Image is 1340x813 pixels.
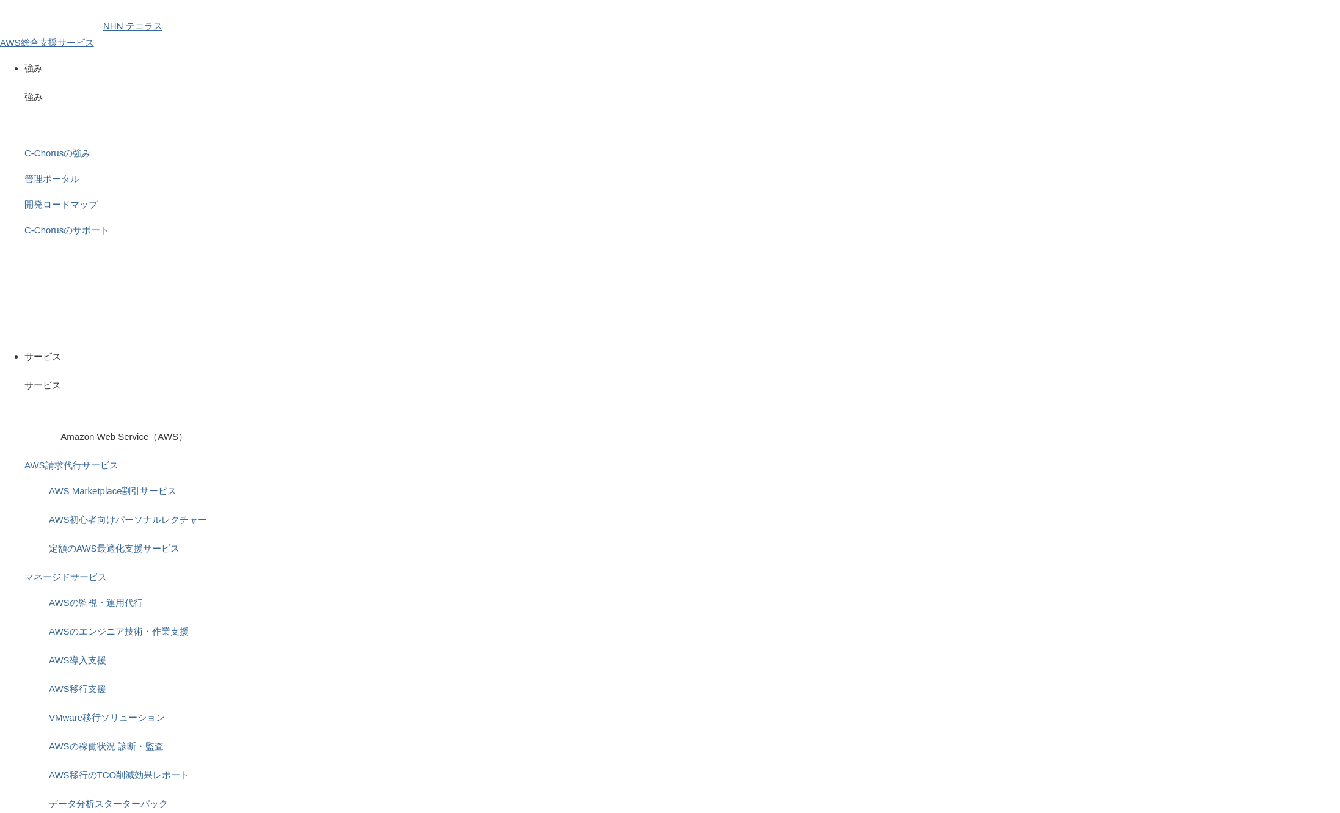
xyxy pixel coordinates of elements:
a: AWS初心者向けパーソナルレクチャー [49,514,207,525]
p: サービス [24,377,1340,393]
a: AWSのエンジニア技術・作業支援 [49,626,189,636]
p: サービス [24,348,1340,365]
a: 開発ロードマップ [24,199,98,210]
a: 資料を請求する [479,278,676,308]
a: C-Chorusのサポート [24,225,109,235]
a: C-Chorusの強み [24,148,91,158]
p: 強み [24,60,1340,76]
a: AWS Marketplace割引サービス [49,486,177,496]
a: データ分析スターターパック [49,798,168,809]
a: AWSの稼働状況 診断・監査 [49,741,164,751]
a: AWS移行のTCO削減効果レポート [49,770,189,780]
a: AWS移行支援 [49,684,106,694]
p: 強み [24,89,1340,105]
span: Amazon Web Service（AWS） [60,431,188,442]
a: 管理ポータル [24,173,79,184]
a: AWS導入支援 [49,655,106,665]
a: VMware移行ソリューション [49,712,165,723]
a: AWS請求代行サービス [24,460,118,470]
img: Amazon Web Service（AWS） [24,406,59,440]
a: 定額のAWS最適化支援サービス [49,543,180,553]
a: AWSの監視・運用代行 [49,597,143,608]
a: マネージドサービス [24,572,107,582]
a: まずは相談する [688,278,885,308]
